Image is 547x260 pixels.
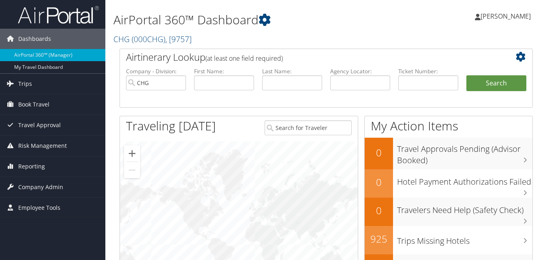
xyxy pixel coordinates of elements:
[126,67,186,75] label: Company - Division:
[18,94,49,115] span: Book Travel
[262,67,322,75] label: Last Name:
[365,117,532,134] h1: My Action Items
[18,115,61,135] span: Travel Approval
[18,74,32,94] span: Trips
[124,145,140,162] button: Zoom in
[365,204,393,217] h2: 0
[132,34,165,45] span: ( 000CHG )
[194,67,254,75] label: First Name:
[397,139,532,166] h3: Travel Approvals Pending (Advisor Booked)
[365,232,393,246] h2: 925
[481,12,531,21] span: [PERSON_NAME]
[397,172,532,188] h3: Hotel Payment Authorizations Failed
[113,34,192,45] a: CHG
[205,54,283,63] span: (at least one field required)
[365,146,393,160] h2: 0
[18,29,51,49] span: Dashboards
[165,34,192,45] span: , [ 9757 ]
[365,226,532,254] a: 925Trips Missing Hotels
[466,75,526,92] button: Search
[397,231,532,247] h3: Trips Missing Hotels
[124,162,140,178] button: Zoom out
[330,67,390,75] label: Agency Locator:
[126,117,216,134] h1: Traveling [DATE]
[18,177,63,197] span: Company Admin
[398,67,458,75] label: Ticket Number:
[18,198,60,218] span: Employee Tools
[126,50,492,64] h2: Airtinerary Lookup
[18,156,45,177] span: Reporting
[397,200,532,216] h3: Travelers Need Help (Safety Check)
[18,136,67,156] span: Risk Management
[18,5,99,24] img: airportal-logo.png
[475,4,539,28] a: [PERSON_NAME]
[265,120,351,135] input: Search for Traveler
[365,169,532,198] a: 0Hotel Payment Authorizations Failed
[365,175,393,189] h2: 0
[113,11,397,28] h1: AirPortal 360™ Dashboard
[365,198,532,226] a: 0Travelers Need Help (Safety Check)
[365,138,532,169] a: 0Travel Approvals Pending (Advisor Booked)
